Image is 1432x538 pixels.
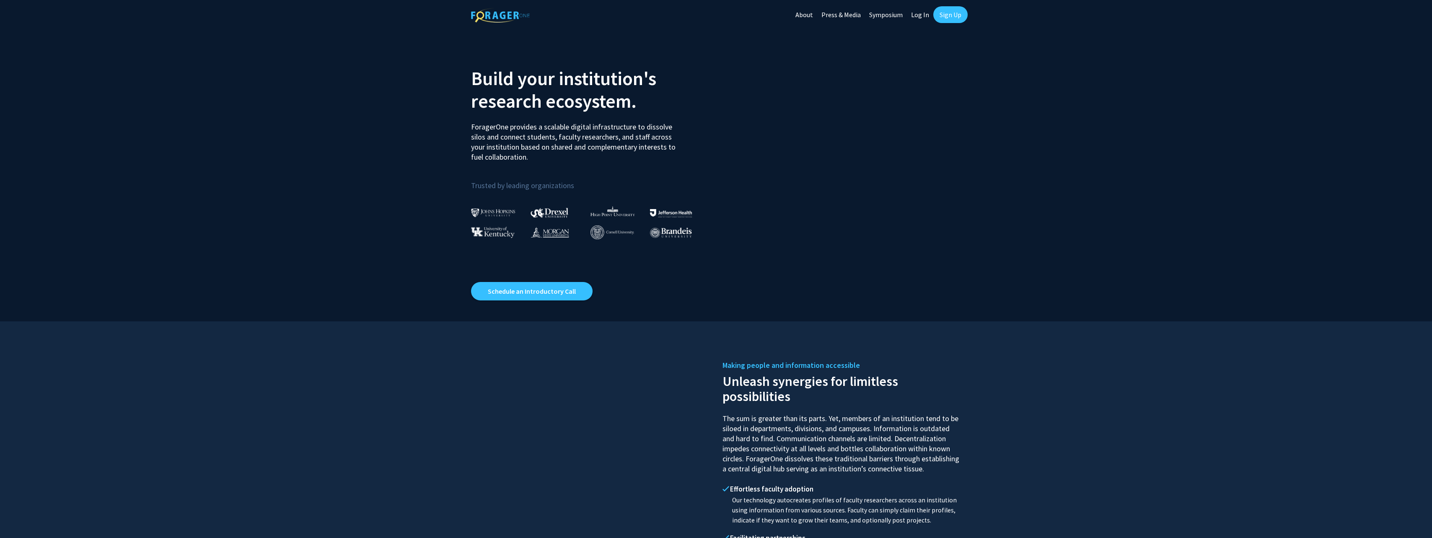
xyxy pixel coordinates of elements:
p: Our technology autocreates profiles of faculty researchers across an institution using informatio... [722,495,961,525]
a: Sign Up [933,6,968,23]
h2: Build your institution's research ecosystem. [471,67,710,112]
img: Brandeis University [650,228,692,238]
img: ForagerOne Logo [471,8,530,23]
img: Thomas Jefferson University [650,209,692,217]
img: Drexel University [531,208,568,217]
img: Morgan State University [531,227,569,238]
p: The sum is greater than its parts. Yet, members of an institution tend to be siloed in department... [722,406,961,474]
h5: Making people and information accessible [722,359,961,372]
a: Opens in a new tab [471,282,593,300]
img: University of Kentucky [471,227,515,238]
h4: Effortless faculty adoption [722,485,961,493]
p: ForagerOne provides a scalable digital infrastructure to dissolve silos and connect students, fac... [471,116,681,162]
img: High Point University [590,206,635,216]
img: Cornell University [590,225,634,239]
img: Johns Hopkins University [471,208,515,217]
p: Trusted by leading organizations [471,169,710,192]
h2: Unleash synergies for limitless possibilities [722,372,961,404]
